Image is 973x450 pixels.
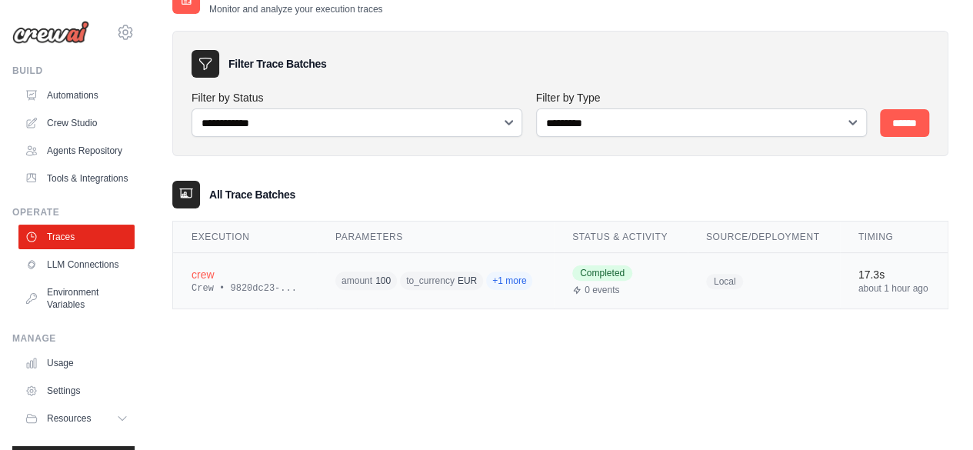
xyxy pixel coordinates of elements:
div: Operate [12,206,135,218]
div: Manage [12,332,135,345]
span: amount [342,275,372,287]
a: Automations [18,83,135,108]
span: +1 more [486,272,532,290]
a: Settings [18,378,135,403]
div: 17.3s [858,267,929,282]
button: Resources [18,406,135,431]
a: Usage [18,351,135,375]
span: 0 events [585,284,619,296]
a: Agents Repository [18,138,135,163]
div: about 1 hour ago [858,282,929,295]
span: EUR [458,275,477,287]
span: Completed [572,265,632,281]
th: Execution [173,222,317,253]
a: Traces [18,225,135,249]
tr: View details for crew execution [173,253,948,309]
th: Status & Activity [554,222,688,253]
h3: All Trace Batches [209,187,295,202]
span: 100 [375,275,391,287]
a: Crew Studio [18,111,135,135]
div: crew [192,267,298,282]
span: Resources [47,412,91,425]
div: Build [12,65,135,77]
span: Local [706,274,744,289]
h3: Filter Trace Batches [228,56,326,72]
span: to_currency [406,275,455,287]
a: Tools & Integrations [18,166,135,191]
label: Filter by Status [192,90,524,105]
th: Parameters [317,222,554,253]
a: Environment Variables [18,280,135,317]
p: Monitor and analyze your execution traces [209,3,382,15]
label: Filter by Type [536,90,868,105]
img: Logo [12,21,89,44]
th: Timing [840,222,948,253]
th: Source/Deployment [688,222,840,253]
a: LLM Connections [18,252,135,277]
div: Crew • 9820dc23-... [192,282,298,295]
div: amount: 100, to_currency: EUR, from_currency: USD [335,269,535,293]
